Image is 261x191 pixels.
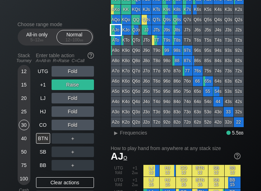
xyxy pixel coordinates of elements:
[131,66,141,76] div: Q7o
[19,133,29,144] div: 40
[112,129,121,137] div: ▸
[131,56,141,66] div: Q8o
[111,76,121,86] div: A6o
[162,5,172,14] div: K9s
[131,107,141,117] div: Q3o
[142,15,152,25] div: QJs
[213,25,223,35] div: J4s
[213,5,223,14] div: K4s
[52,106,94,117] div: Fold
[234,56,244,66] div: 82s
[233,152,241,160] img: help.32db89a4.svg
[142,76,152,86] div: J6o
[226,130,243,136] div: 5.5
[172,56,182,66] div: 88
[15,50,33,66] div: Stack
[203,107,213,117] div: 53o
[36,106,50,117] div: HJ
[22,37,52,42] div: 5 – 12
[152,107,162,117] div: T3o
[111,86,121,96] div: A5o
[52,147,94,157] div: ＋
[19,106,29,117] div: 25
[162,15,172,25] div: Q9s
[142,66,152,76] div: J7o
[234,107,244,117] div: 32s
[193,76,203,86] div: 66
[203,97,213,107] div: 54o
[111,177,127,189] div: UTG fold
[111,25,121,35] div: AJo
[19,79,29,90] div: 15
[58,30,91,44] div: Normal
[225,165,241,177] div: BB 12
[111,35,121,45] div: ATo
[111,56,121,66] div: A8o
[234,5,244,14] div: K2s
[121,97,131,107] div: K4o
[21,30,53,44] div: All-in only
[36,66,50,77] div: UTG
[183,25,192,35] div: J7s
[19,66,29,77] div: 12
[224,97,233,107] div: 43s
[213,35,223,45] div: T4s
[234,97,244,107] div: 42s
[18,22,94,27] h2: Choose range mode
[52,79,94,90] div: Raise
[234,15,244,25] div: Q2s
[208,165,224,177] div: SB 12
[40,37,44,42] span: bb
[152,117,162,127] div: T2o
[142,117,152,127] div: J2o
[172,86,182,96] div: 85o
[142,35,152,45] div: JTo
[152,46,162,55] div: T9o
[193,35,203,45] div: T6s
[193,56,203,66] div: 86s
[172,46,182,55] div: 98s
[172,5,182,14] div: K8s
[131,46,141,55] div: Q9o
[52,93,94,103] div: Fold
[121,35,131,45] div: KTo
[172,25,182,35] div: J8s
[15,58,33,63] div: Tourney
[52,66,94,77] div: Fold
[111,5,121,14] div: AKo
[131,86,141,96] div: Q5o
[225,177,241,189] div: BB 15
[121,15,131,25] div: KQo
[120,130,147,136] span: Frequencies
[203,66,213,76] div: 75s
[131,5,141,14] div: KQs
[36,133,50,144] div: BTN
[121,107,131,117] div: K3o
[193,86,203,96] div: 65o
[36,93,50,103] div: LJ
[142,5,152,14] div: KJs
[193,117,203,127] div: 62o
[224,76,233,86] div: 63s
[224,107,233,117] div: 33
[142,107,152,117] div: J3o
[224,56,233,66] div: 83s
[183,86,192,96] div: 75o
[152,86,162,96] div: T5o
[160,177,176,189] div: HJ 15
[52,120,94,130] div: Fold
[176,165,192,177] div: CO 12
[134,170,138,175] span: bb
[203,46,213,55] div: 95s
[52,160,94,171] div: ＋
[183,66,192,76] div: 77
[121,76,131,86] div: K6o
[131,97,141,107] div: Q4o
[183,76,192,86] div: 76o
[193,46,203,55] div: 96s
[162,97,172,107] div: 94o
[203,86,213,96] div: 55
[162,86,172,96] div: 95o
[111,97,121,107] div: A4o
[213,107,223,117] div: 43o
